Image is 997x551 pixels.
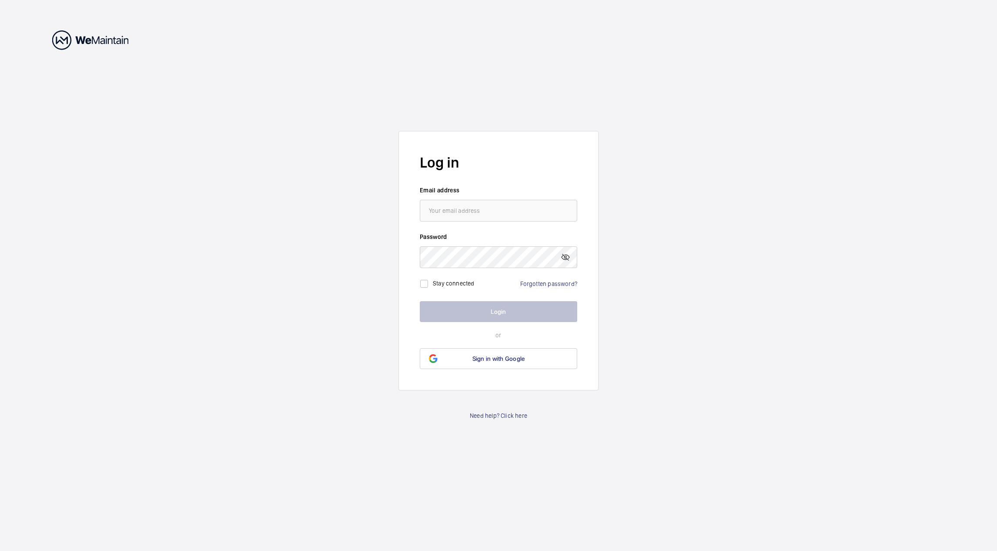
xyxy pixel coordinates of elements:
a: Need help? Click here [470,411,527,420]
input: Your email address [420,200,577,222]
button: Login [420,301,577,322]
label: Stay connected [433,280,475,287]
label: Password [420,232,577,241]
h2: Log in [420,152,577,173]
label: Email address [420,186,577,195]
a: Forgotten password? [520,280,577,287]
p: or [420,331,577,339]
span: Sign in with Google [472,355,525,362]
